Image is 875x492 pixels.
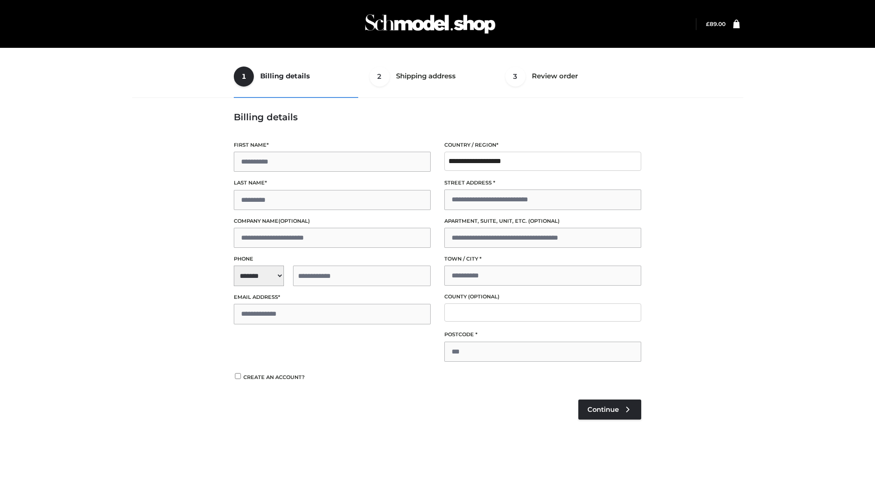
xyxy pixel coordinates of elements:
[578,400,641,420] a: Continue
[444,141,641,149] label: Country / Region
[528,218,560,224] span: (optional)
[444,217,641,225] label: Apartment, suite, unit, etc.
[234,255,431,263] label: Phone
[234,141,431,149] label: First name
[234,373,242,379] input: Create an account?
[234,217,431,225] label: Company name
[234,179,431,187] label: Last name
[234,293,431,302] label: Email address
[706,20,726,27] bdi: 89.00
[243,374,305,380] span: Create an account?
[444,292,641,301] label: County
[234,112,641,123] h3: Billing details
[444,179,641,187] label: Street address
[468,293,499,300] span: (optional)
[706,20,726,27] a: £89.00
[587,405,619,414] span: Continue
[278,218,310,224] span: (optional)
[444,255,641,263] label: Town / City
[706,20,710,27] span: £
[362,6,499,42] img: Schmodel Admin 964
[444,330,641,339] label: Postcode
